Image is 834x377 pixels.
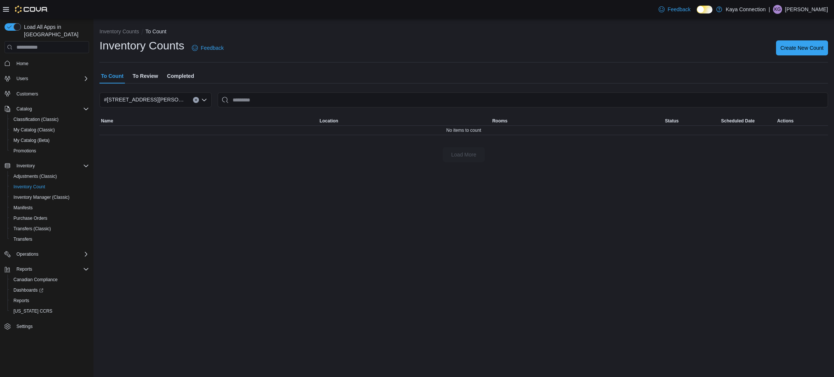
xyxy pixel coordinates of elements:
[318,116,491,125] button: Location
[7,295,92,306] button: Reports
[13,277,58,283] span: Canadian Compliance
[10,182,48,191] a: Inventory Count
[21,23,89,38] span: Load All Apps in [GEOGRAPHIC_DATA]
[7,234,92,244] button: Transfers
[10,136,89,145] span: My Catalog (Beta)
[697,6,712,13] input: Dark Mode
[10,182,89,191] span: Inventory Count
[10,172,60,181] a: Adjustments (Classic)
[10,296,89,305] span: Reports
[776,40,828,55] button: Create New Count
[13,89,89,98] span: Customers
[145,28,166,34] button: To Count
[7,224,92,234] button: Transfers (Classic)
[13,74,31,83] button: Users
[16,251,39,257] span: Operations
[665,118,679,124] span: Status
[7,213,92,224] button: Purchase Orders
[16,266,32,272] span: Reports
[451,151,476,158] span: Load More
[1,161,92,171] button: Inventory
[774,5,781,14] span: KG
[13,226,51,232] span: Transfers (Classic)
[13,89,41,98] a: Customers
[13,194,70,200] span: Inventory Manager (Classic)
[13,74,89,83] span: Users
[7,135,92,146] button: My Catalog (Beta)
[7,171,92,182] button: Adjustments (Classic)
[10,286,46,295] a: Dashboards
[726,5,766,14] p: Kaya Connection
[10,115,89,124] span: Classification (Classic)
[4,55,89,351] nav: Complex example
[13,173,57,179] span: Adjustments (Classic)
[13,250,42,259] button: Operations
[721,118,755,124] span: Scheduled Date
[16,163,35,169] span: Inventory
[99,28,139,34] button: Inventory Counts
[10,146,89,155] span: Promotions
[769,5,770,14] p: |
[1,104,92,114] button: Catalog
[15,6,48,13] img: Cova
[1,321,92,332] button: Settings
[104,95,185,104] span: #[STREET_ADDRESS][PERSON_NAME]
[16,323,33,329] span: Settings
[10,125,89,134] span: My Catalog (Classic)
[491,116,663,125] button: Rooms
[7,203,92,213] button: Manifests
[16,91,38,97] span: Customers
[13,148,36,154] span: Promotions
[10,235,89,244] span: Transfers
[13,298,29,304] span: Reports
[10,307,89,316] span: Washington CCRS
[201,44,224,52] span: Feedback
[10,214,50,223] a: Purchase Orders
[10,235,35,244] a: Transfers
[10,146,39,155] a: Promotions
[13,322,89,331] span: Settings
[10,136,53,145] a: My Catalog (Beta)
[13,59,31,68] a: Home
[99,38,184,53] h1: Inventory Counts
[13,215,47,221] span: Purchase Orders
[7,306,92,316] button: [US_STATE] CCRS
[99,28,828,37] nav: An example of EuiBreadcrumbs
[189,40,227,55] a: Feedback
[132,69,158,83] span: To Review
[1,73,92,84] button: Users
[10,193,73,202] a: Inventory Manager (Classic)
[16,76,28,82] span: Users
[101,69,123,83] span: To Count
[7,274,92,285] button: Canadian Compliance
[1,88,92,99] button: Customers
[785,5,828,14] p: [PERSON_NAME]
[13,308,52,314] span: [US_STATE] CCRS
[492,118,508,124] span: Rooms
[1,264,92,274] button: Reports
[13,161,89,170] span: Inventory
[1,58,92,69] button: Home
[446,127,481,133] span: No items to count
[7,285,92,295] a: Dashboards
[13,287,43,293] span: Dashboards
[777,118,794,124] span: Actions
[13,205,33,211] span: Manifests
[13,184,45,190] span: Inventory Count
[663,116,720,125] button: Status
[16,61,28,67] span: Home
[101,118,113,124] span: Name
[443,147,485,162] button: Load More
[167,69,194,83] span: Completed
[10,125,58,134] a: My Catalog (Classic)
[10,203,89,212] span: Manifests
[7,192,92,203] button: Inventory Manager (Classic)
[10,286,89,295] span: Dashboards
[13,104,35,113] button: Catalog
[99,116,318,125] button: Name
[218,92,828,107] input: This is a search bar. After typing your query, hit enter to filter the results lower in the page.
[10,296,32,305] a: Reports
[10,115,62,124] a: Classification (Classic)
[193,97,199,103] button: Clear input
